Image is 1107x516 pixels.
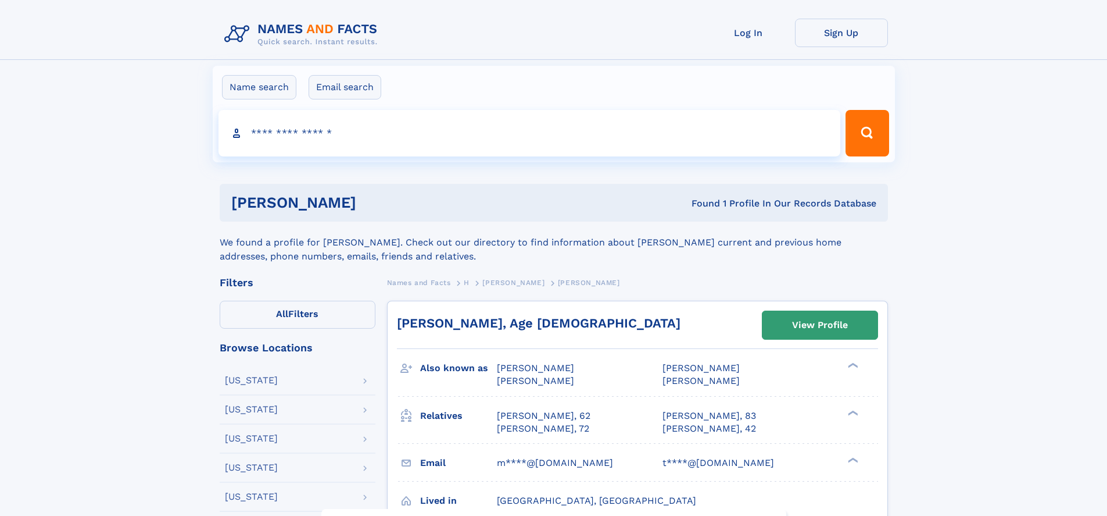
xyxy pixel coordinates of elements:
[497,410,590,422] a: [PERSON_NAME], 62
[309,75,381,99] label: Email search
[497,362,574,373] span: [PERSON_NAME]
[662,422,756,435] a: [PERSON_NAME], 42
[225,376,278,385] div: [US_STATE]
[420,491,497,511] h3: Lived in
[420,453,497,473] h3: Email
[225,463,278,472] div: [US_STATE]
[482,279,544,287] span: [PERSON_NAME]
[846,110,889,156] button: Search Button
[497,422,589,435] a: [PERSON_NAME], 72
[220,343,375,353] div: Browse Locations
[276,308,288,319] span: All
[792,312,848,339] div: View Profile
[482,275,544,290] a: [PERSON_NAME]
[702,19,795,47] a: Log In
[397,316,680,330] a: [PERSON_NAME], Age [DEMOGRAPHIC_DATA]
[762,311,877,339] a: View Profile
[845,362,859,369] div: ❯
[222,75,296,99] label: Name search
[662,375,740,386] span: [PERSON_NAME]
[662,362,740,373] span: [PERSON_NAME]
[420,358,497,378] h3: Also known as
[497,375,574,386] span: [PERSON_NAME]
[524,197,876,210] div: Found 1 Profile In Our Records Database
[225,405,278,414] div: [US_STATE]
[558,279,620,287] span: [PERSON_NAME]
[220,301,375,329] label: Filters
[220,277,375,288] div: Filters
[795,19,888,47] a: Sign Up
[220,222,888,264] div: We found a profile for [PERSON_NAME]. Check out our directory to find information about [PERSON_N...
[225,434,278,443] div: [US_STATE]
[387,275,451,290] a: Names and Facts
[497,495,696,506] span: [GEOGRAPHIC_DATA], [GEOGRAPHIC_DATA]
[845,456,859,464] div: ❯
[464,275,470,290] a: H
[220,19,387,50] img: Logo Names and Facts
[218,110,841,156] input: search input
[420,406,497,426] h3: Relatives
[231,195,524,210] h1: [PERSON_NAME]
[662,410,756,422] a: [PERSON_NAME], 83
[464,279,470,287] span: H
[225,492,278,501] div: [US_STATE]
[845,409,859,417] div: ❯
